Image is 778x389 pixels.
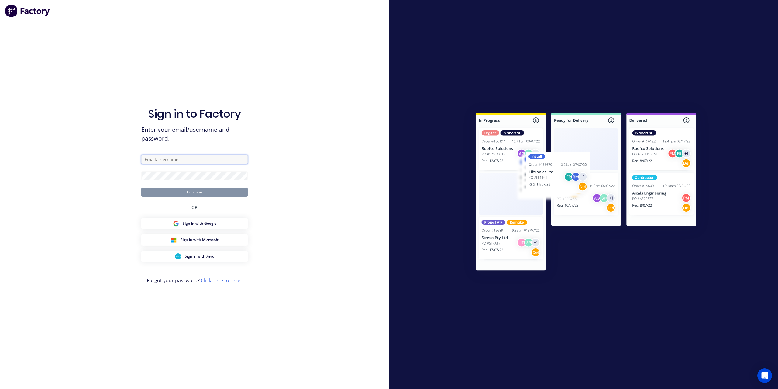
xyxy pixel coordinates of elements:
[191,197,198,218] div: OR
[185,254,214,259] span: Sign in with Xero
[141,188,248,197] button: Continue
[141,125,248,143] span: Enter your email/username and password.
[183,221,216,226] span: Sign in with Google
[141,251,248,262] button: Xero Sign inSign in with Xero
[147,277,242,284] span: Forgot your password?
[171,237,177,243] img: Microsoft Sign in
[757,368,772,383] div: Open Intercom Messenger
[201,277,242,284] a: Click here to reset
[173,221,179,227] img: Google Sign in
[141,234,248,246] button: Microsoft Sign inSign in with Microsoft
[148,107,241,120] h1: Sign in to Factory
[141,218,248,229] button: Google Sign inSign in with Google
[141,155,248,164] input: Email/Username
[463,101,710,285] img: Sign in
[175,253,181,259] img: Xero Sign in
[181,237,219,243] span: Sign in with Microsoft
[5,5,50,17] img: Factory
